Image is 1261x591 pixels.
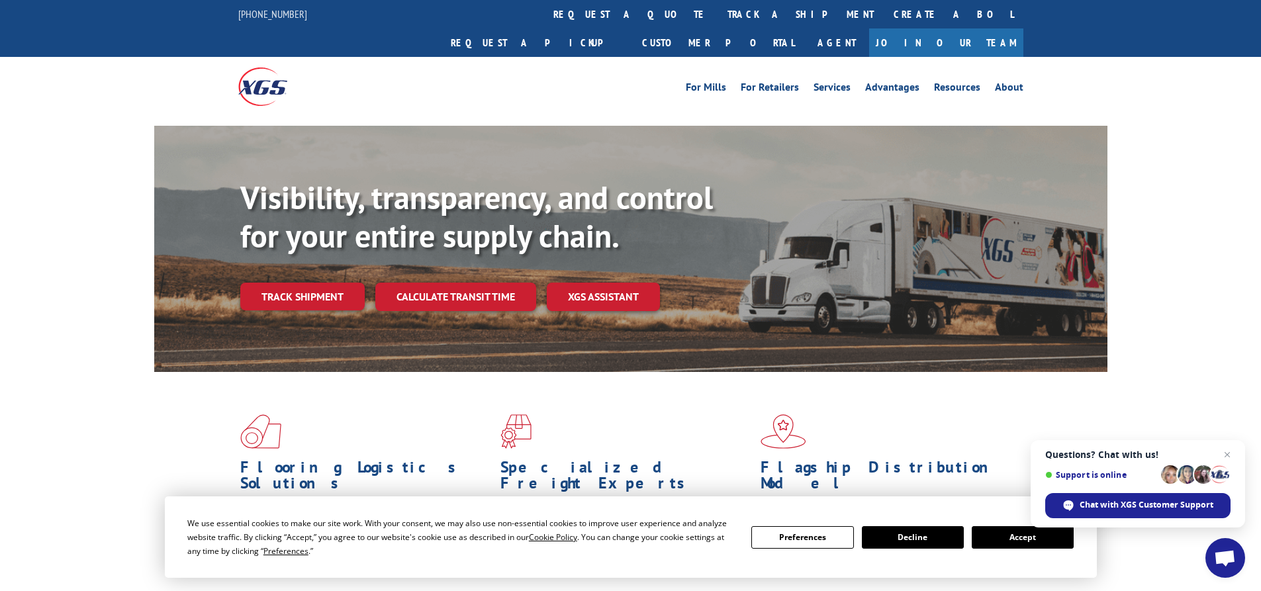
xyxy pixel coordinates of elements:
a: Customer Portal [632,28,804,57]
a: XGS ASSISTANT [547,283,660,311]
b: Visibility, transparency, and control for your entire supply chain. [240,177,713,256]
a: Join Our Team [869,28,1023,57]
button: Preferences [751,526,853,549]
div: Cookie Consent Prompt [165,496,1097,578]
h1: Flooring Logistics Solutions [240,459,490,498]
a: For Mills [686,82,726,97]
a: Resources [934,82,980,97]
button: Decline [862,526,964,549]
a: Advantages [865,82,919,97]
img: xgs-icon-focused-on-flooring-red [500,414,532,449]
a: [PHONE_NUMBER] [238,7,307,21]
a: Agent [804,28,869,57]
span: Chat with XGS Customer Support [1080,499,1213,511]
div: We use essential cookies to make our site work. With your consent, we may also use non-essential ... [187,516,735,558]
a: Calculate transit time [375,283,536,311]
a: Request a pickup [441,28,632,57]
span: Preferences [263,545,308,557]
span: Support is online [1045,470,1156,480]
div: Open chat [1205,538,1245,578]
div: Chat with XGS Customer Support [1045,493,1231,518]
button: Accept [972,526,1074,549]
span: Cookie Policy [529,531,577,543]
span: Questions? Chat with us! [1045,449,1231,460]
h1: Flagship Distribution Model [761,459,1011,498]
h1: Specialized Freight Experts [500,459,751,498]
img: xgs-icon-flagship-distribution-model-red [761,414,806,449]
a: Track shipment [240,283,365,310]
a: About [995,82,1023,97]
span: Close chat [1219,447,1235,463]
img: xgs-icon-total-supply-chain-intelligence-red [240,414,281,449]
a: Services [814,82,851,97]
a: For Retailers [741,82,799,97]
